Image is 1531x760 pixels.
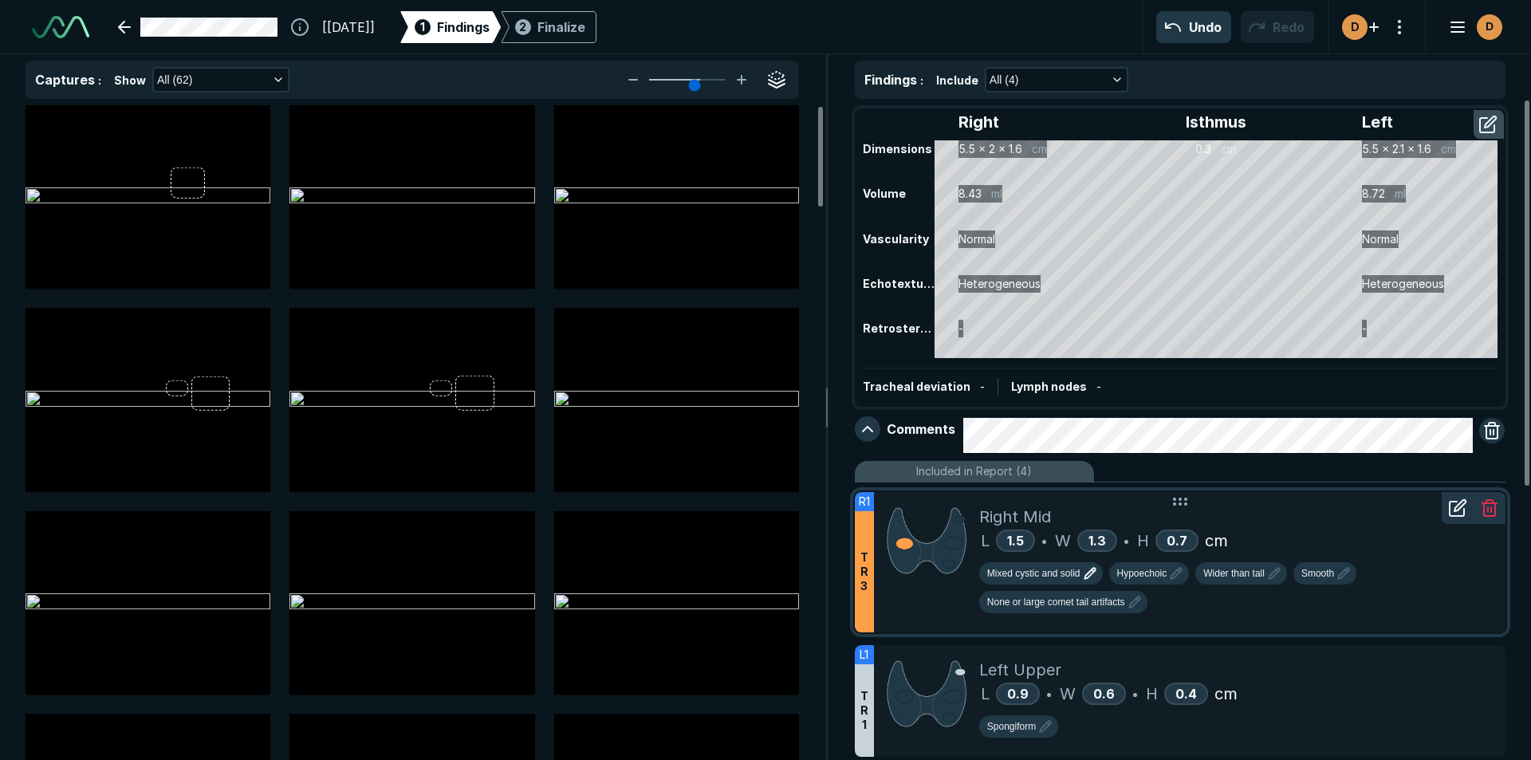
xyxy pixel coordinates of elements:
div: Finalize [537,18,585,37]
span: T R 1 [860,689,868,732]
img: gQAIWAAAABklEQVQDAHbZJ1zCdjUrAAAAAElFTkSuQmCC [887,505,966,576]
span: Tracheal deviation [863,380,970,393]
span: 0.4 [1175,686,1197,702]
span: All (4) [990,71,1019,89]
span: W [1055,529,1071,553]
li: L1TR1Left UpperL0.9•W0.6•H0.4cm [855,645,1505,757]
span: D [1351,18,1360,35]
span: Comments [887,419,955,439]
span: : [98,73,101,87]
span: • [1046,684,1052,703]
span: Captures [35,72,95,88]
li: R1TR3Right MidL1.5•W1.3•H0.7cm [855,492,1505,632]
span: Mixed cystic and solid [987,566,1080,581]
span: Spongiform [987,719,1036,734]
span: • [1132,684,1138,703]
span: All (62) [157,71,192,89]
span: H [1146,682,1158,706]
span: Lymph nodes [1011,380,1087,393]
span: Left Upper [979,658,1061,682]
span: cm [1214,682,1238,706]
span: [[DATE]] [322,18,375,37]
span: Wider than tall [1203,566,1265,581]
button: Redo [1241,11,1314,43]
span: • [1041,531,1047,550]
span: Hypoechoic [1117,566,1167,581]
span: W [1060,682,1076,706]
button: avatar-name [1439,11,1505,43]
div: 1Findings [400,11,501,43]
div: avatar-name [1342,14,1368,40]
span: T R 3 [860,550,868,593]
span: 2 [519,18,526,35]
span: L [981,682,990,706]
img: See-Mode Logo [32,16,89,38]
span: L [981,529,990,553]
span: Right Mid [979,505,1051,529]
span: • [1124,531,1129,550]
span: Include [936,72,978,89]
span: 1 [420,18,425,35]
div: 2Finalize [501,11,596,43]
span: D [1486,18,1494,35]
a: See-Mode Logo [26,10,96,45]
div: avatar-name [1477,14,1502,40]
span: - [1096,380,1101,393]
span: 1.3 [1088,533,1106,549]
span: 1.5 [1007,533,1024,549]
span: : [920,73,923,87]
span: Findings [437,18,490,37]
span: cm [1205,529,1228,553]
span: Smooth [1301,566,1334,581]
span: None or large comet tail artifacts [987,595,1125,609]
span: 0.9 [1007,686,1029,702]
span: 0.6 [1093,686,1115,702]
span: Show [114,72,146,89]
span: H [1137,529,1149,553]
span: R1 [859,493,870,510]
span: Findings [864,72,917,88]
img: 2jL8rIAAAAGSURBVAMAJc01XHgV7hgAAAAASUVORK5CYII= [887,658,966,729]
span: - [980,380,985,393]
span: L1 [860,646,868,664]
span: Included in Report (4) [916,463,1032,480]
span: 0.7 [1167,533,1187,549]
button: Undo [1156,11,1231,43]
